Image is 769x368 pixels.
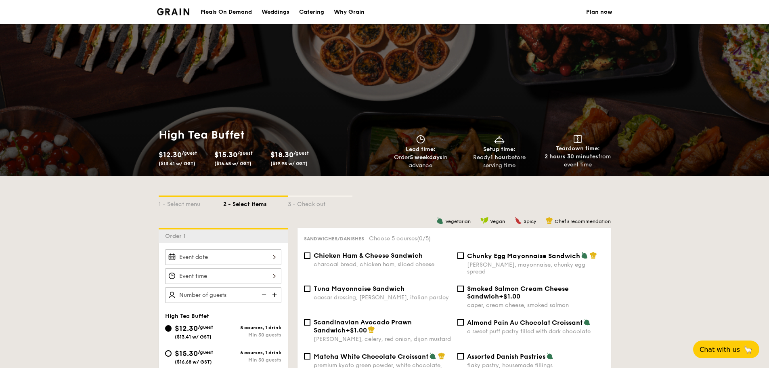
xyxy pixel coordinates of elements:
[693,341,759,358] button: Chat with us🦙
[314,285,404,292] span: Tuna Mayonnaise Sandwich
[463,154,535,170] div: Ready before serving time
[165,325,172,332] input: $12.30/guest($13.41 w/ GST)5 courses, 1 drinkMin 30 guests
[515,217,522,224] img: icon-spicy.37a8142b.svg
[314,261,451,268] div: charcoal bread, chicken ham, sliced cheese
[457,252,464,259] input: Chunky Egg Mayonnaise Sandwich[PERSON_NAME], mayonnaise, chunky egg spread
[583,318,591,326] img: icon-vegetarian.fe4039eb.svg
[159,150,182,159] span: $12.30
[223,332,281,338] div: Min 30 guests
[546,352,553,360] img: icon-vegetarian.fe4039eb.svg
[467,353,545,360] span: Assorted Danish Pastries
[223,197,288,208] div: 2 - Select items
[214,161,251,166] span: ($16.68 w/ GST)
[445,219,471,224] span: Vegetarian
[314,294,451,301] div: caesar dressing, [PERSON_NAME], italian parsley
[304,286,310,292] input: Tuna Mayonnaise Sandwichcaesar dressing, [PERSON_NAME], italian parsley
[368,326,375,333] img: icon-chef-hat.a58ddaea.svg
[369,235,431,242] span: Choose 5 courses
[165,313,209,320] span: High Tea Buffet
[457,319,464,326] input: Almond Pain Au Chocolat Croissanta sweet puff pastry filled with dark chocolate
[314,353,428,360] span: Matcha White Chocolate Croissant
[198,324,213,330] span: /guest
[175,359,212,365] span: ($16.68 w/ GST)
[304,319,310,326] input: Scandinavian Avocado Prawn Sandwich+$1.00[PERSON_NAME], celery, red onion, dijon mustard
[175,334,212,340] span: ($13.41 w/ GST)
[410,154,442,161] strong: 5 weekdays
[457,286,464,292] input: Smoked Salmon Cream Cheese Sandwich+$1.00caper, cream cheese, smoked salmon
[743,345,753,354] span: 🦙
[436,217,444,224] img: icon-vegetarian.fe4039eb.svg
[556,145,600,152] span: Teardown time:
[493,135,505,144] img: icon-dish.430c3a2e.svg
[304,353,310,360] input: Matcha White Chocolate Croissantpremium kyoto green powder, white chocolate, croissant
[385,154,457,170] div: Order in advance
[467,319,583,326] span: Almond Pain Au Chocolat Croissant
[524,219,536,224] span: Spicy
[546,217,553,224] img: icon-chef-hat.a58ddaea.svg
[467,285,569,300] span: Smoked Salmon Cream Cheese Sandwich
[223,325,281,330] div: 5 courses, 1 drink
[581,252,588,259] img: icon-vegetarian.fe4039eb.svg
[159,161,195,166] span: ($13.41 w/ GST)
[415,135,427,144] img: icon-clock.2db775ea.svg
[545,153,598,160] strong: 2 hours 30 minutes
[269,287,281,303] img: icon-add.58712e84.svg
[157,8,190,15] a: Logotype
[165,268,281,284] input: Event time
[346,326,367,334] span: +$1.00
[314,336,451,343] div: [PERSON_NAME], celery, red onion, dijon mustard
[293,150,309,156] span: /guest
[314,252,423,259] span: Chicken Ham & Cheese Sandwich
[417,235,431,242] span: (0/5)
[214,150,237,159] span: $15.30
[467,261,604,275] div: [PERSON_NAME], mayonnaise, chunky egg spread
[490,154,508,161] strong: 1 hour
[165,233,189,240] span: Order 1
[165,249,281,265] input: Event date
[574,135,582,143] img: icon-teardown.65201eee.svg
[159,128,381,142] h1: High Tea Buffet
[467,302,604,309] div: caper, cream cheese, smoked salmon
[542,153,614,169] div: from event time
[175,324,198,333] span: $12.30
[406,146,436,153] span: Lead time:
[165,287,281,303] input: Number of guests
[590,252,597,259] img: icon-chef-hat.a58ddaea.svg
[288,197,352,208] div: 3 - Check out
[270,150,293,159] span: $18.30
[159,197,223,208] div: 1 - Select menu
[257,287,269,303] img: icon-reduce.1d2dbef1.svg
[467,252,580,260] span: Chunky Egg Mayonnaise Sandwich
[223,350,281,355] div: 6 courses, 1 drink
[457,353,464,360] input: Assorted Danish Pastriesflaky pastry, housemade fillings
[700,346,740,353] span: Chat with us
[237,150,253,156] span: /guest
[304,252,310,259] input: Chicken Ham & Cheese Sandwichcharcoal bread, chicken ham, sliced cheese
[165,350,172,357] input: $15.30/guest($16.68 w/ GST)6 courses, 1 drinkMin 30 guests
[314,318,412,334] span: Scandinavian Avocado Prawn Sandwich
[438,352,445,360] img: icon-chef-hat.a58ddaea.svg
[304,236,364,242] span: Sandwiches/Danishes
[467,328,604,335] div: a sweet puff pastry filled with dark chocolate
[480,217,488,224] img: icon-vegan.f8ff3823.svg
[198,349,213,355] span: /guest
[157,8,190,15] img: Grain
[499,292,520,300] span: +$1.00
[175,349,198,358] span: $15.30
[490,219,505,224] span: Vegan
[182,150,197,156] span: /guest
[555,219,611,224] span: Chef's recommendation
[223,357,281,363] div: Min 30 guests
[483,146,515,153] span: Setup time:
[270,161,308,166] span: ($19.95 w/ GST)
[429,352,436,360] img: icon-vegetarian.fe4039eb.svg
